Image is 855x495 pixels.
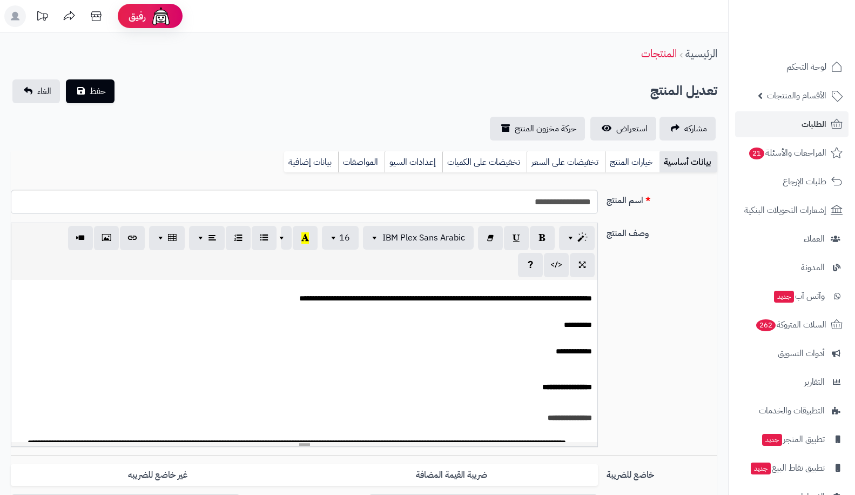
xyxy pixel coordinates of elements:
a: التطبيقات والخدمات [735,398,849,424]
span: مشاركه [684,122,707,135]
a: الطلبات [735,111,849,137]
a: السلات المتروكة262 [735,312,849,338]
span: رفيق [129,10,146,23]
a: بيانات إضافية [284,151,338,173]
span: المراجعات والأسئلة [748,145,826,160]
a: إشعارات التحويلات البنكية [735,197,849,223]
span: 21 [749,148,764,159]
span: التطبيقات والخدمات [759,403,825,418]
span: الأقسام والمنتجات [767,88,826,103]
span: حركة مخزون المنتج [515,122,576,135]
label: وصف المنتج [602,223,722,240]
img: ai-face.png [150,5,172,27]
button: حفظ [66,79,115,103]
a: المواصفات [338,151,385,173]
span: التقارير [804,374,825,390]
a: الرئيسية [685,45,717,62]
span: المدونة [801,260,825,275]
span: استعراض [616,122,648,135]
h2: تعديل المنتج [650,80,717,102]
span: جديد [774,291,794,303]
a: تخفيضات على الكميات [442,151,527,173]
span: لوحة التحكم [786,59,826,75]
a: أدوات التسويق [735,340,849,366]
a: بيانات أساسية [659,151,717,173]
span: حفظ [90,85,106,98]
span: العملاء [804,231,825,246]
a: تطبيق نقاط البيعجديد [735,455,849,481]
a: مشاركه [659,117,716,141]
a: خيارات المنتج [605,151,659,173]
span: أدوات التسويق [778,346,825,361]
button: IBM Plex Sans Arabic [363,226,474,250]
span: الطلبات [802,117,826,132]
span: جديد [762,434,782,446]
a: المنتجات [641,45,677,62]
span: 262 [756,319,776,331]
span: السلات المتروكة [755,317,826,332]
a: تطبيق المتجرجديد [735,426,849,452]
label: ضريبة القيمة المضافة [305,464,598,486]
a: إعدادات السيو [385,151,442,173]
a: تحديثات المنصة [29,5,56,30]
span: تطبيق المتجر [761,432,825,447]
a: تخفيضات على السعر [527,151,605,173]
span: الغاء [37,85,51,98]
a: لوحة التحكم [735,54,849,80]
label: خاضع للضريبة [602,464,722,481]
a: وآتس آبجديد [735,283,849,309]
span: IBM Plex Sans Arabic [382,231,465,244]
button: 16 [322,226,359,250]
a: العملاء [735,226,849,252]
a: التقارير [735,369,849,395]
span: إشعارات التحويلات البنكية [744,203,826,218]
span: طلبات الإرجاع [783,174,826,189]
span: جديد [751,463,771,474]
span: 16 [339,231,350,244]
span: وآتس آب [773,289,825,304]
span: تطبيق نقاط البيع [750,460,825,476]
a: طلبات الإرجاع [735,169,849,195]
label: اسم المنتج [602,190,722,207]
a: المدونة [735,255,849,280]
label: غير خاضع للضريبه [11,464,305,486]
a: استعراض [590,117,656,141]
a: حركة مخزون المنتج [490,117,585,141]
a: الغاء [12,79,60,103]
a: المراجعات والأسئلة21 [735,140,849,166]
